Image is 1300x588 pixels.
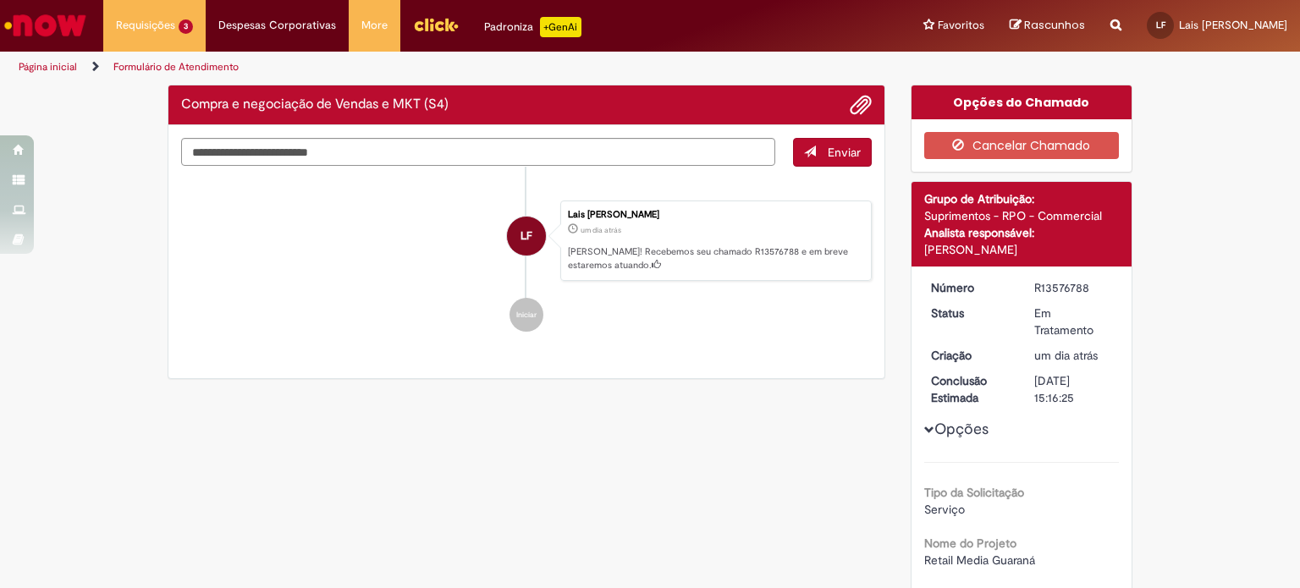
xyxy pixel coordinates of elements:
dt: Status [918,305,1022,321]
span: Requisições [116,17,175,34]
button: Adicionar anexos [850,94,872,116]
dt: Número [918,279,1022,296]
span: Rascunhos [1024,17,1085,33]
a: Formulário de Atendimento [113,60,239,74]
div: Lais Fernanda Mendes Faro [507,217,546,256]
time: 29/09/2025 13:16:22 [1034,348,1098,363]
button: Cancelar Chamado [924,132,1120,159]
div: [DATE] 15:16:25 [1034,372,1113,406]
div: 29/09/2025 13:16:22 [1034,347,1113,364]
b: Tipo da Solicitação [924,485,1024,500]
li: Lais Fernanda Mendes Faro [181,201,872,282]
span: um dia atrás [1034,348,1098,363]
a: Rascunhos [1010,18,1085,34]
div: Padroniza [484,17,581,37]
span: LF [521,216,532,256]
span: More [361,17,388,34]
p: +GenAi [540,17,581,37]
dt: Conclusão Estimada [918,372,1022,406]
div: R13576788 [1034,279,1113,296]
div: Lais [PERSON_NAME] [568,210,862,220]
span: 3 [179,19,193,34]
dt: Criação [918,347,1022,364]
p: [PERSON_NAME]! Recebemos seu chamado R13576788 e em breve estaremos atuando. [568,245,862,272]
button: Enviar [793,138,872,167]
b: Nome do Projeto [924,536,1016,551]
span: Despesas Corporativas [218,17,336,34]
ul: Trilhas de página [13,52,854,83]
span: Retail Media Guaraná [924,552,1035,568]
span: LF [1156,19,1165,30]
div: Suprimentos - RPO - Commercial [924,207,1120,224]
div: Em Tratamento [1034,305,1113,338]
div: [PERSON_NAME] [924,241,1120,258]
ul: Histórico de tíquete [181,167,872,349]
time: 29/09/2025 13:16:22 [581,225,621,235]
h2: Compra e negociação de Vendas e MKT (S4) Histórico de tíquete [181,97,449,113]
div: Analista responsável: [924,224,1120,241]
a: Página inicial [19,60,77,74]
span: Serviço [924,502,965,517]
div: Opções do Chamado [912,85,1132,119]
span: um dia atrás [581,225,621,235]
textarea: Digite sua mensagem aqui... [181,138,775,167]
span: Lais [PERSON_NAME] [1179,18,1287,32]
div: Grupo de Atribuição: [924,190,1120,207]
img: click_logo_yellow_360x200.png [413,12,459,37]
span: Favoritos [938,17,984,34]
img: ServiceNow [2,8,89,42]
span: Enviar [828,145,861,160]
